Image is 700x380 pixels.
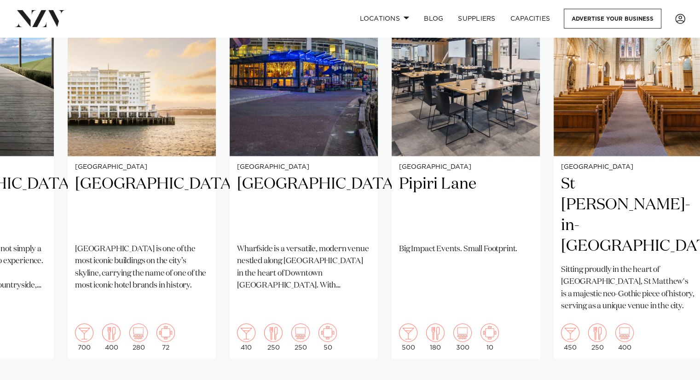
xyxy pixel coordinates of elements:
div: 700 [75,323,93,351]
img: dining.png [426,323,445,342]
img: cocktail.png [75,323,93,342]
small: [GEOGRAPHIC_DATA] [561,164,694,171]
img: dining.png [264,323,283,342]
small: [GEOGRAPHIC_DATA] [399,164,532,171]
div: 50 [318,323,337,351]
p: Sitting proudly in the heart of [GEOGRAPHIC_DATA], St Matthew's is a majestic neo-Gothic piece of... [561,264,694,312]
a: Advertise your business [564,9,661,29]
small: [GEOGRAPHIC_DATA] [75,164,208,171]
img: theatre.png [129,323,148,342]
div: 250 [588,323,607,351]
div: 280 [129,323,148,351]
small: [GEOGRAPHIC_DATA] [237,164,370,171]
h2: Pipiri Lane [399,174,532,236]
div: 180 [426,323,445,351]
div: 10 [480,323,499,351]
a: BLOG [417,9,451,29]
div: 300 [453,323,472,351]
div: 72 [156,323,175,351]
img: meeting.png [480,323,499,342]
img: dining.png [102,323,121,342]
img: theatre.png [291,323,310,342]
img: dining.png [588,323,607,342]
img: cocktail.png [237,323,255,342]
h2: [GEOGRAPHIC_DATA] [237,174,370,236]
div: 450 [561,323,579,351]
h2: [GEOGRAPHIC_DATA] [75,174,208,236]
a: Locations [352,9,417,29]
img: theatre.png [453,323,472,342]
div: 400 [102,323,121,351]
img: nzv-logo.png [15,10,65,27]
img: theatre.png [615,323,634,342]
img: meeting.png [318,323,337,342]
div: 500 [399,323,417,351]
img: meeting.png [156,323,175,342]
p: [GEOGRAPHIC_DATA] is one of the most iconic buildings on the city’s skyline, carrying the name of... [75,243,208,292]
p: Big Impact Events. Small Footprint. [399,243,532,255]
div: 250 [264,323,283,351]
div: 250 [291,323,310,351]
img: cocktail.png [399,323,417,342]
h2: St [PERSON_NAME]-in-[GEOGRAPHIC_DATA] [561,174,694,257]
div: 410 [237,323,255,351]
div: 400 [615,323,634,351]
img: cocktail.png [561,323,579,342]
a: Capacities [503,9,558,29]
a: SUPPLIERS [451,9,503,29]
p: Wharfside is a versatile, modern venue nestled along [GEOGRAPHIC_DATA] in the heart of Downtown [... [237,243,370,292]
